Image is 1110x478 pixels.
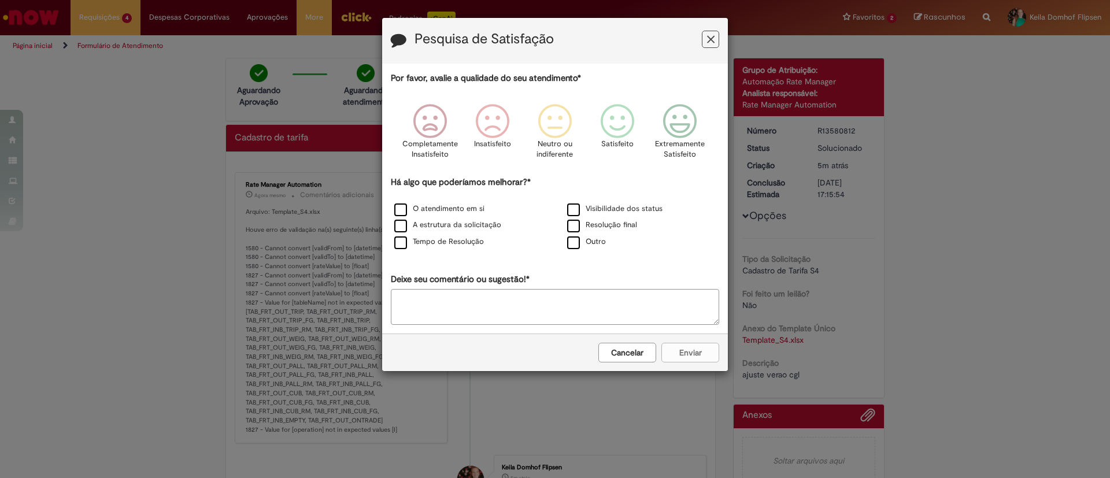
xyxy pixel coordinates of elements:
[567,220,637,231] label: Resolução final
[567,203,663,214] label: Visibilidade dos status
[391,176,719,251] div: Há algo que poderíamos melhorar?*
[526,95,584,175] div: Neutro ou indiferente
[391,273,530,286] label: Deixe seu comentário ou sugestão!*
[402,139,458,160] p: Completamente Insatisfeito
[391,72,581,84] label: Por favor, avalie a qualidade do seu atendimento*
[394,220,501,231] label: A estrutura da solicitação
[655,139,705,160] p: Extremamente Satisfeito
[474,139,511,150] p: Insatisfeito
[567,236,606,247] label: Outro
[463,95,522,175] div: Insatisfeito
[394,203,484,214] label: O atendimento em si
[534,139,576,160] p: Neutro ou indiferente
[394,236,484,247] label: Tempo de Resolução
[598,343,656,362] button: Cancelar
[588,95,647,175] div: Satisfeito
[650,95,709,175] div: Extremamente Satisfeito
[601,139,634,150] p: Satisfeito
[400,95,459,175] div: Completamente Insatisfeito
[415,32,554,47] label: Pesquisa de Satisfação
